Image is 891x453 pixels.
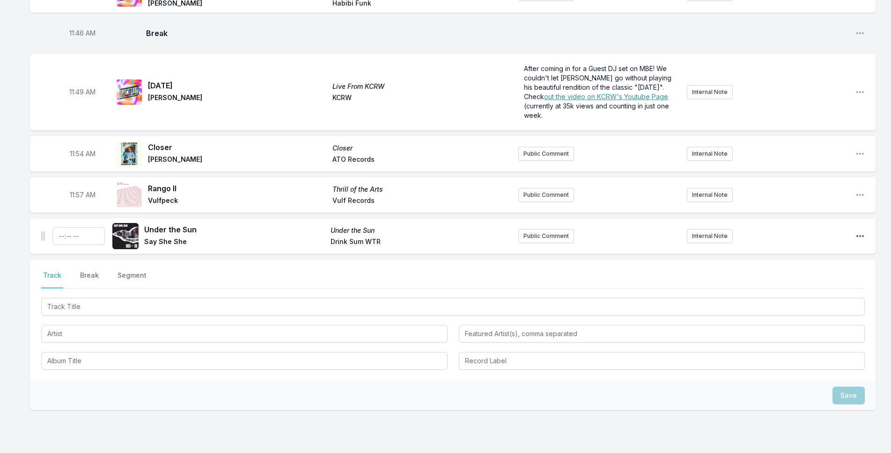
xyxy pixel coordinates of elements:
[524,65,673,101] span: After coming in for a Guest DJ set on MBE! We couldn't let [PERSON_NAME] go without playing his b...
[459,325,865,343] input: Featured Artist(s), comma separated
[148,155,327,166] span: [PERSON_NAME]
[855,149,865,158] button: Open playlist item options
[855,231,865,241] button: Open playlist item options
[524,102,671,119] span: (currently at 35k views and counting in just one week.
[148,142,327,153] span: Closer
[41,298,865,316] input: Track Title
[855,29,865,38] button: Open playlist item options
[116,141,142,167] img: Closer
[518,188,574,202] button: Public Comment
[687,188,733,202] button: Internal Note
[148,80,327,91] span: [DATE]
[41,231,45,241] img: Drag Handle
[332,155,511,166] span: ATO Records
[544,93,668,101] a: out the video on KCRW's Youtube Page
[52,227,105,245] input: Timestamp
[332,196,511,207] span: Vulf Records
[832,387,865,404] button: Save
[41,271,63,288] button: Track
[148,183,327,194] span: Rango II
[112,223,139,249] img: Under the Sun
[687,147,733,161] button: Internal Note
[687,229,733,243] button: Internal Note
[70,190,96,200] span: Timestamp
[332,185,511,194] span: Thrill of the Arts
[518,147,574,161] button: Public Comment
[69,29,96,38] span: Timestamp
[148,196,327,207] span: Vulfpeck
[518,229,574,243] button: Public Comment
[855,87,865,97] button: Open playlist item options
[332,82,511,91] span: Live From KCRW
[41,352,448,370] input: Album Title
[116,271,148,288] button: Segment
[116,79,142,105] img: Live From KCRW
[146,28,848,39] span: Break
[332,144,511,153] span: Closer
[69,87,96,97] span: Timestamp
[332,93,511,104] span: KCRW
[144,237,325,248] span: Say She She
[78,271,101,288] button: Break
[144,224,325,235] span: Under the Sun
[855,190,865,200] button: Open playlist item options
[331,237,511,248] span: Drink Sum WTR
[687,85,733,99] button: Internal Note
[41,325,448,343] input: Artist
[70,149,96,158] span: Timestamp
[331,226,511,235] span: Under the Sun
[459,352,865,370] input: Record Label
[148,93,327,104] span: [PERSON_NAME]
[116,182,142,208] img: Thrill of the Arts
